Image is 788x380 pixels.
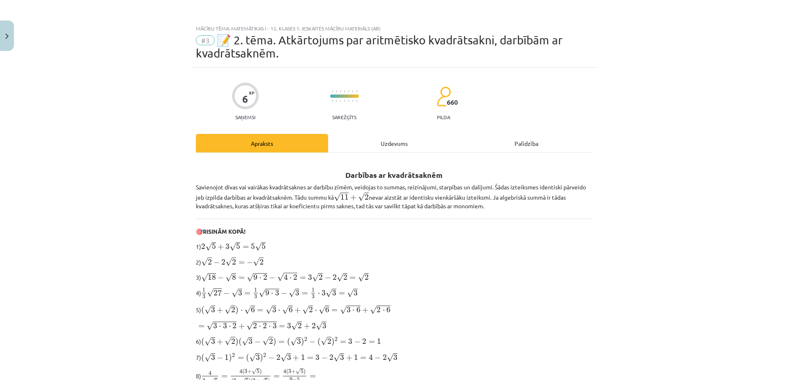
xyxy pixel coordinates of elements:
span: = [307,357,313,360]
div: 6 [242,93,248,105]
span: 3 [295,290,299,296]
span: ( [287,338,290,346]
span: 2 [263,353,266,357]
span: √ [302,306,309,314]
span: XP [249,90,254,95]
span: 3 [340,355,344,360]
span: ( [242,369,244,375]
span: ⋅ [269,326,271,328]
b: Darbības ar kvadrātsaknēm [345,170,443,180]
span: ) [260,369,262,375]
span: − [255,339,261,345]
span: 4 [284,274,288,280]
span: = [243,246,249,249]
img: icon-short-line-57e1e144782c952c97e751825c79c345078a6d821885a25fce030b3d8c18986b.svg [336,100,337,102]
span: = [279,325,285,328]
span: √ [247,273,253,282]
span: ⋅ [278,310,280,312]
span: 3 [322,290,326,296]
span: + [293,355,299,361]
span: = [273,375,280,378]
span: ) [273,338,276,346]
span: ⋅ [259,277,261,280]
span: 2 [231,339,235,344]
span: = [239,261,245,265]
span: + [294,307,301,313]
span: #3 [196,35,215,45]
span: 📝 2. tēma. Atkārtojums par aritmētisko kvadrātsakni, darbībām ar kvadrātsaknēm. [196,33,563,60]
span: 6 [289,307,293,313]
span: √ [246,322,253,330]
span: + [217,307,223,313]
span: √ [201,273,208,282]
span: 3 [287,355,291,360]
span: 2 [232,353,235,357]
span: 2 [221,259,225,265]
span: 6 [251,307,255,313]
span: = [244,292,250,295]
span: √ [334,193,340,201]
span: √ [262,337,269,345]
span: + [350,195,356,200]
span: = [349,276,356,280]
span: 6 [356,307,361,313]
span: 11 [340,194,349,200]
span: √ [290,337,297,346]
span: 2 [312,323,316,329]
span: 5 [262,244,266,249]
span: √ [337,273,343,282]
span: √ [255,242,262,251]
span: 2 [201,244,205,249]
span: 2 [319,274,323,280]
span: ⋅ [383,310,385,312]
span: ) [229,354,232,362]
span: 3 [332,290,336,296]
span: = [339,292,345,295]
span: + [291,370,296,374]
span: 1 [225,355,229,360]
span: 3 [297,339,301,344]
span: √ [333,353,340,362]
span: ( [286,369,288,375]
span: 2 [304,337,307,341]
span: 6 [386,307,391,313]
span: ⋅ [318,293,320,295]
span: − [269,275,275,281]
span: √ [280,353,287,362]
b: RISINĀM KOPĀ! [203,228,246,235]
span: √ [387,353,393,362]
span: = [238,357,244,360]
span: ⋅ [289,277,292,280]
span: 2 [263,323,267,329]
p: 5) [196,304,593,315]
p: Sarežģīts [332,114,356,120]
span: = [302,292,308,295]
span: √ [242,337,248,346]
span: − [374,355,381,361]
p: 2) [196,256,593,267]
span: 1 [312,288,315,292]
span: 660 [447,99,458,106]
span: 3 [287,323,291,329]
img: icon-short-line-57e1e144782c952c97e751825c79c345078a6d821885a25fce030b3d8c18986b.svg [348,100,349,102]
span: √ [289,289,295,297]
span: 4 [239,369,242,374]
img: icon-short-line-57e1e144782c952c97e751825c79c345078a6d821885a25fce030b3d8c18986b.svg [340,90,341,92]
span: ⋅ [352,310,354,312]
span: ( [246,354,249,362]
div: Uzdevums [328,134,460,152]
span: 2 [333,274,337,280]
span: 2 [365,194,369,200]
span: 3 [393,355,397,360]
span: − [325,275,331,281]
span: ( [317,338,321,346]
span: 3 [223,323,227,329]
span: + [218,244,224,250]
img: icon-short-line-57e1e144782c952c97e751825c79c345078a6d821885a25fce030b3d8c18986b.svg [340,100,341,102]
span: 3 [211,355,215,360]
span: 3 [272,307,276,313]
span: − [322,355,328,361]
span: 2 [362,339,366,344]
